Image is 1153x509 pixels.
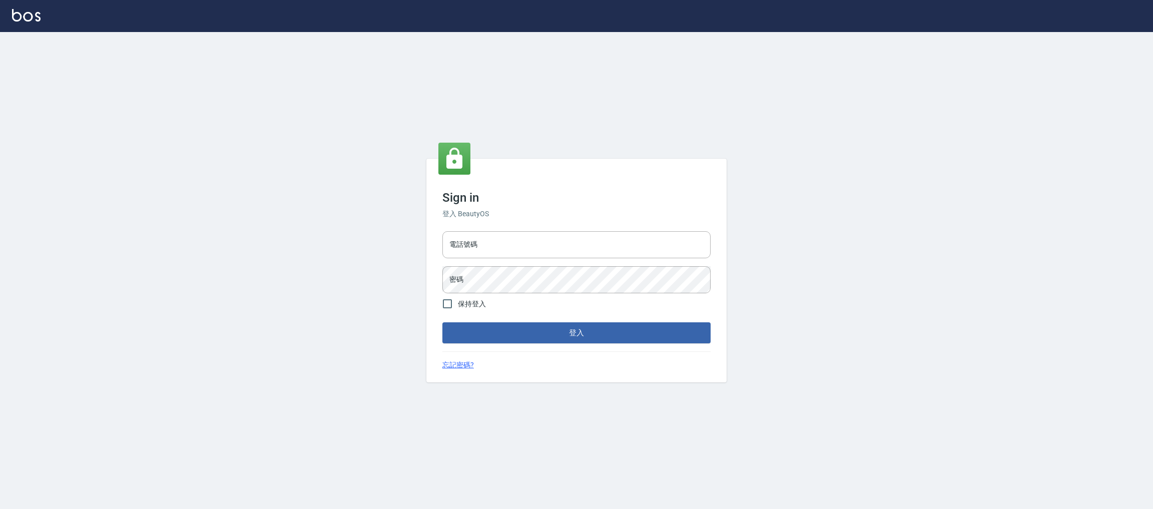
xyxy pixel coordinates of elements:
[442,191,711,205] h3: Sign in
[442,360,474,370] a: 忘記密碼?
[442,209,711,219] h6: 登入 BeautyOS
[458,299,486,309] span: 保持登入
[12,9,41,22] img: Logo
[442,322,711,343] button: 登入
